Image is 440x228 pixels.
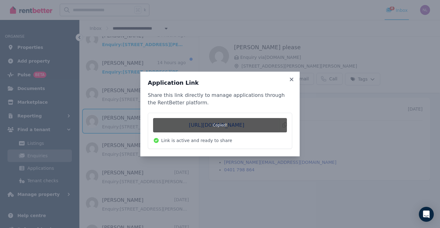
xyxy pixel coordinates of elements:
span: Link is active and ready to share [161,137,232,144]
h3: Application Link [148,79,292,87]
p: Share this link directly to manage applications through the RentBetter platform. [148,92,292,107]
span: Copied! [153,118,287,132]
button: [URL][DOMAIN_NAME]Copied! [153,118,287,132]
div: Open Intercom Messenger [419,207,434,222]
